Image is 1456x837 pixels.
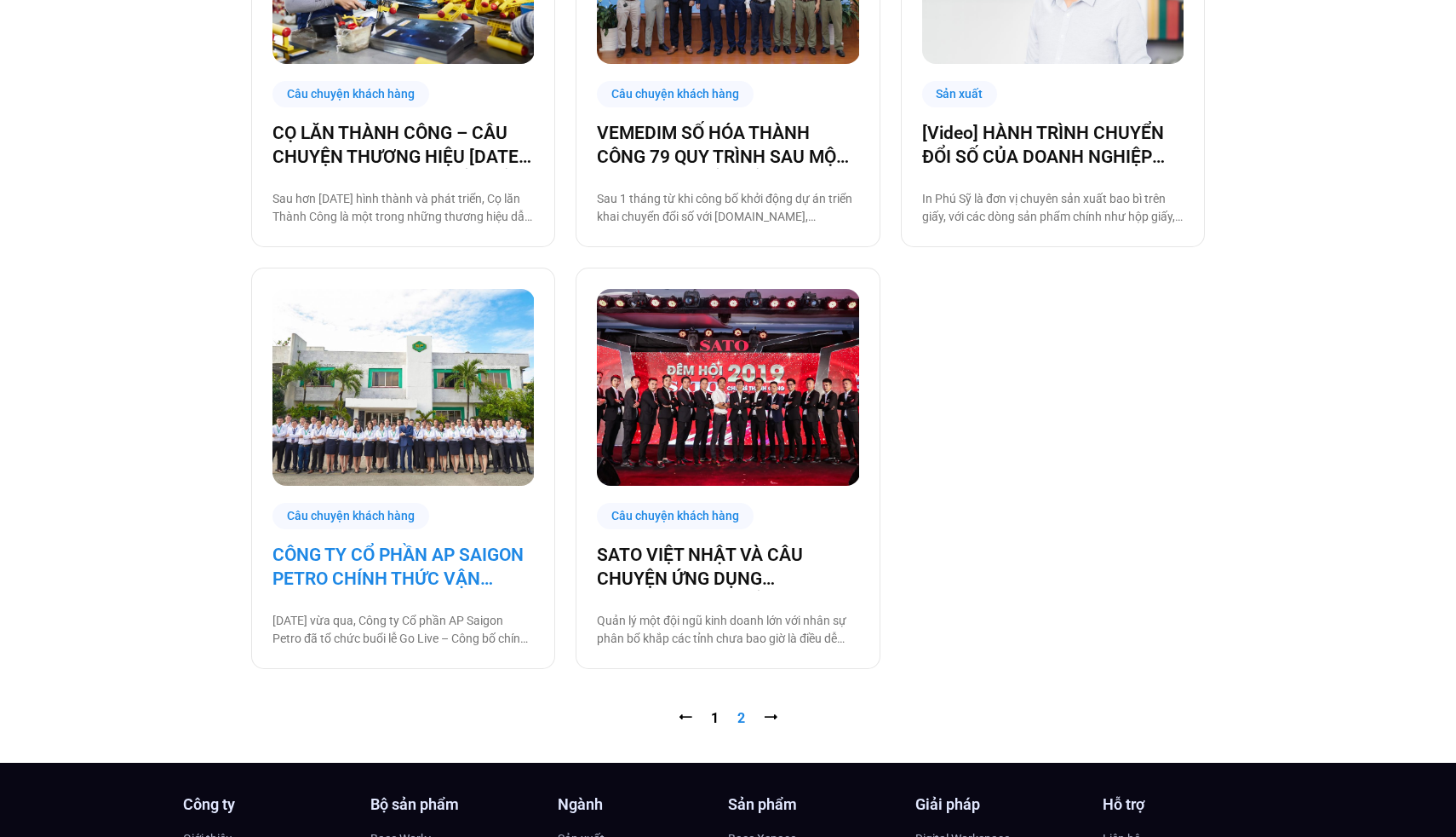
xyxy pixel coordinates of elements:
a: 1 [711,710,719,726]
span: ⭢ [764,710,777,726]
div: Câu chuyện khách hàng [272,503,429,529]
a: [Video] HÀNH TRÌNH CHUYỂN ĐỔI SỐ CỦA DOANH NGHIỆP SẢN XUẤT IN [GEOGRAPHIC_DATA] [922,121,1184,169]
p: [DATE] vừa qua, Công ty Cổ phần AP Saigon Petro đã tổ chức buổi lễ Go Live – Công bố chính thức t... [272,612,534,648]
a: VEMEDIM SỐ HÓA THÀNH CÔNG 79 QUY TRÌNH SAU MỘT THÁNG CHUYỂN ĐỔI SỐ CÙNG BASE [597,121,858,169]
div: Sản xuất [922,81,998,107]
h4: Giải pháp [915,797,1086,812]
p: In Phú Sỹ là đơn vị chuyên sản xuất bao bì trên giấy, với các dòng sản phẩm chính như hộp giấy, h... [922,190,1184,226]
h4: Bộ sản phẩm [370,797,541,812]
a: ⭠ [679,710,692,726]
p: Sau 1 tháng từ khi công bố khởi động dự án triển khai chuyển đổi số với [DOMAIN_NAME], Vemedim Co... [597,190,858,226]
a: CỌ LĂN THÀNH CÔNG – CÂU CHUYỆN THƯƠNG HIỆU [DATE] VÀ HÀNH TRÌNH CHUYỂN ĐỔI SỐ CÙNG [DOMAIN_NAME] [272,121,534,169]
p: Sau hơn [DATE] hình thành và phát triển, Cọ lăn Thành Công là một trong những thương hiệu dẫn đầu... [272,190,534,226]
nav: Pagination [251,708,1205,729]
h4: Sản phẩm [728,797,898,812]
a: CÔNG TY CỔ PHẦN AP SAIGON PETRO CHÍNH THỨC VẬN HÀNH TRÊN NỀN TẢNG [DOMAIN_NAME] [272,543,534,591]
h4: Ngành [558,797,728,812]
div: Câu chuyện khách hàng [272,81,429,107]
h4: Hỗ trợ [1103,797,1273,812]
h4: Công ty [183,797,353,812]
span: 2 [737,710,745,726]
a: SATO VIỆT NHẬT VÀ CÂU CHUYỆN ỨNG DỤNG [DOMAIN_NAME] ĐỂ QUẢN LÝ HOẠT ĐỘNG KINH DOANH [597,543,858,591]
p: Quản lý một đội ngũ kinh doanh lớn với nhân sự phân bổ khắp các tỉnh chưa bao giờ là điều dễ dàng... [597,612,858,648]
div: Câu chuyện khách hàng [597,81,754,107]
div: Câu chuyện khách hàng [597,503,754,529]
